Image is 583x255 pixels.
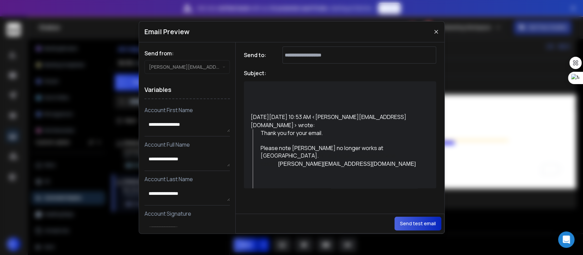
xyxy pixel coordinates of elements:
[244,69,266,77] h1: Subject:
[261,129,421,137] p: Thank you for your email.
[144,175,230,183] p: Account Last Name
[251,113,421,129] div: [DATE][DATE] 10:53 AM < > wrote:
[558,231,574,248] div: Open Intercom Messenger
[144,106,230,114] p: Account First Name
[261,153,397,166] span: For any urgent enquiries please contact
[144,210,230,218] p: Account Signature
[144,49,230,57] h1: Send from:
[244,51,271,59] h1: Send to:
[144,140,230,149] p: Account Full Name
[261,144,421,167] p: Please note [PERSON_NAME] no longer works at [GEOGRAPHIC_DATA].
[416,161,417,167] span: .
[278,161,416,167] a: [PERSON_NAME][EMAIL_ADDRESS][DOMAIN_NAME]
[251,113,406,129] a: [PERSON_NAME][EMAIL_ADDRESS][DOMAIN_NAME]
[394,217,441,230] button: Send test email
[144,81,230,99] h1: Variables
